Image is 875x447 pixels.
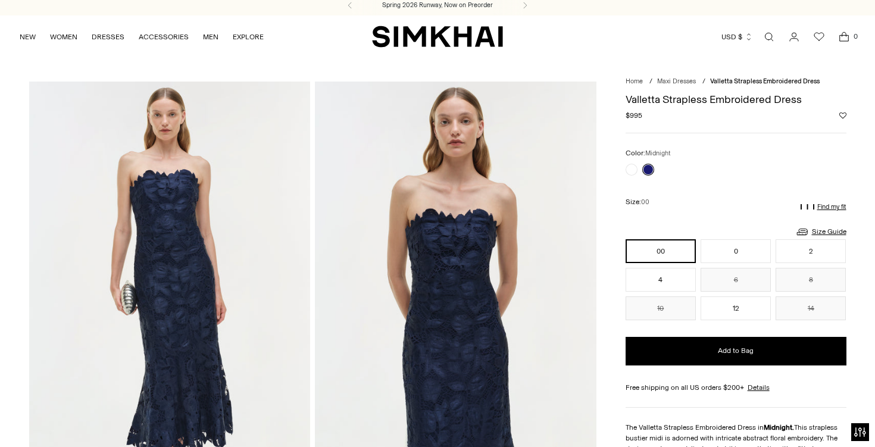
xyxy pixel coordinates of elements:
button: 6 [701,268,771,292]
a: Maxi Dresses [657,77,696,85]
div: / [702,77,705,87]
a: Details [748,382,770,393]
button: 8 [776,268,846,292]
a: Open cart modal [832,25,856,49]
a: Size Guide [795,224,846,239]
nav: breadcrumbs [626,77,846,87]
span: $995 [626,110,642,121]
button: 12 [701,296,771,320]
strong: Midnight. [764,423,794,432]
label: Color: [626,148,671,159]
a: NEW [20,24,36,50]
button: Add to Wishlist [839,112,846,119]
div: / [649,77,652,87]
a: Wishlist [807,25,831,49]
iframe: Sign Up via Text for Offers [10,402,120,437]
button: 2 [776,239,846,263]
span: Valletta Strapless Embroidered Dress [710,77,820,85]
span: 0 [850,31,861,42]
button: 4 [626,268,696,292]
a: ACCESSORIES [139,24,189,50]
button: 10 [626,296,696,320]
button: 00 [626,239,696,263]
a: EXPLORE [233,24,264,50]
label: Size: [626,196,649,208]
button: Add to Bag [626,337,846,365]
button: 0 [701,239,771,263]
h1: Valletta Strapless Embroidered Dress [626,94,846,105]
span: 00 [641,198,649,206]
div: Free shipping on all US orders $200+ [626,382,846,393]
button: 14 [776,296,846,320]
span: Add to Bag [718,346,754,356]
a: Open search modal [757,25,781,49]
span: Midnight [645,149,671,157]
a: MEN [203,24,218,50]
a: Go to the account page [782,25,806,49]
a: WOMEN [50,24,77,50]
a: Home [626,77,643,85]
a: SIMKHAI [372,25,503,48]
button: USD $ [721,24,753,50]
a: DRESSES [92,24,124,50]
a: Spring 2026 Runway, Now on Preorder [382,1,493,10]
